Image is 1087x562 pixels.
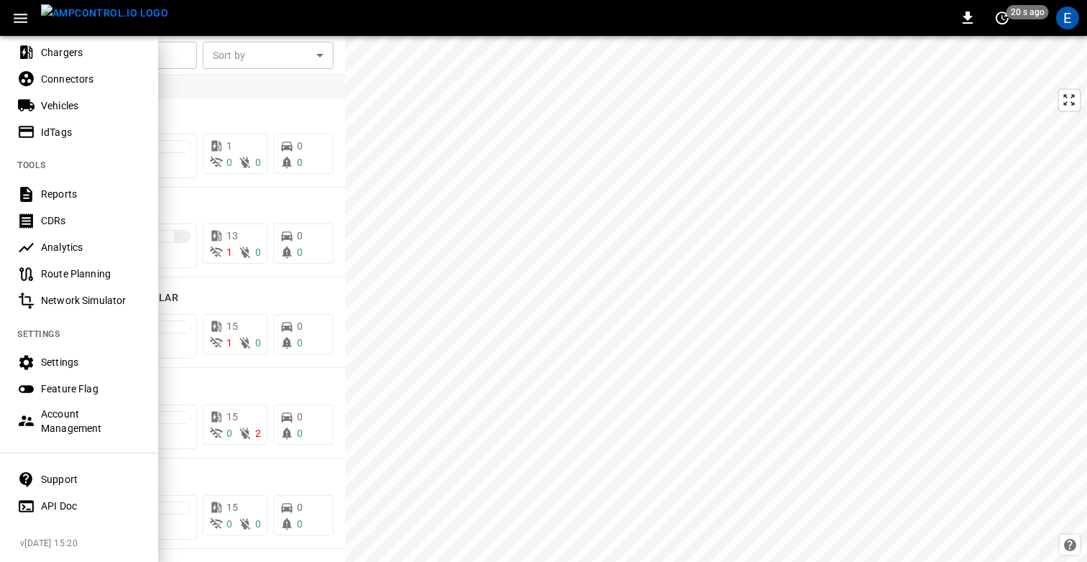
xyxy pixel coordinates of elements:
[41,355,141,369] div: Settings
[991,6,1014,29] button: set refresh interval
[41,472,141,487] div: Support
[20,537,147,551] span: v [DATE] 15:20
[41,45,141,60] div: Chargers
[1006,5,1049,19] span: 20 s ago
[41,267,141,281] div: Route Planning
[41,382,141,396] div: Feature Flag
[41,72,141,86] div: Connectors
[41,407,141,436] div: Account Management
[41,240,141,254] div: Analytics
[41,125,141,139] div: IdTags
[1056,6,1079,29] div: profile-icon
[41,499,141,513] div: API Doc
[41,4,168,22] img: ampcontrol.io logo
[41,293,141,308] div: Network Simulator
[41,187,141,201] div: Reports
[41,213,141,228] div: CDRs
[41,98,141,113] div: Vehicles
